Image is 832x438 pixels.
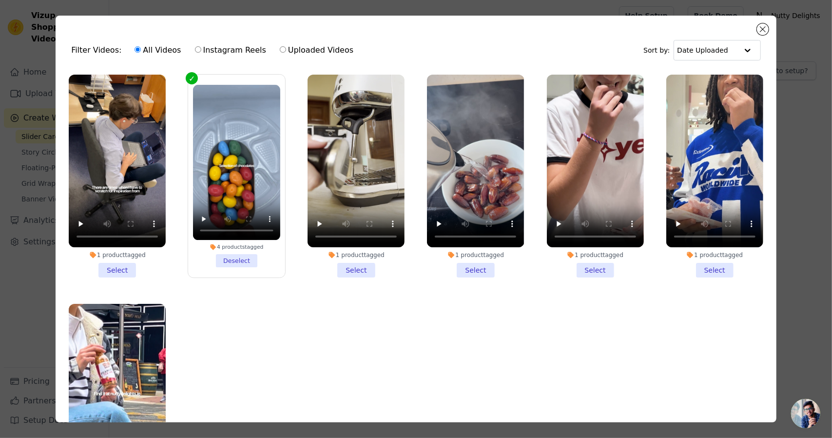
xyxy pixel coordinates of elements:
button: Close modal [757,23,769,35]
div: 1 product tagged [308,251,405,259]
div: 1 product tagged [547,251,644,259]
label: Instagram Reels [194,44,267,57]
label: Uploaded Videos [279,44,354,57]
label: All Videos [134,44,181,57]
div: Open chat [791,399,820,428]
div: Sort by: [643,40,761,60]
div: 1 product tagged [666,251,763,259]
div: 1 product tagged [69,251,166,259]
div: 1 product tagged [427,251,524,259]
div: 4 products tagged [193,244,280,251]
div: Filter Videos: [71,39,359,61]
